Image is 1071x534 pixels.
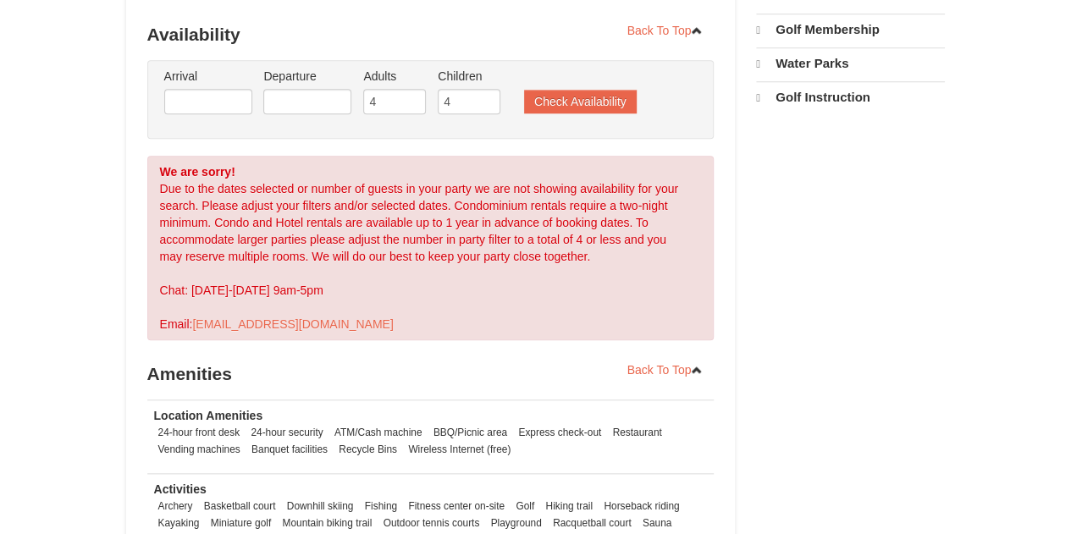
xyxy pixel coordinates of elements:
[154,498,197,515] li: Archery
[514,424,605,441] li: Express check-out
[154,424,245,441] li: 24-hour front desk
[147,357,715,391] h3: Amenities
[404,498,509,515] li: Fitness center on-site
[756,14,945,46] a: Golf Membership
[263,68,351,85] label: Departure
[379,515,484,531] li: Outdoor tennis courts
[404,441,515,458] li: Wireless Internet (free)
[616,357,715,383] a: Back To Top
[438,68,500,85] label: Children
[147,18,715,52] h3: Availability
[608,424,665,441] li: Restaurant
[616,18,715,43] a: Back To Top
[164,68,252,85] label: Arrival
[487,515,546,531] li: Playground
[756,81,945,113] a: Golf Instruction
[283,498,358,515] li: Downhill skiing
[330,424,427,441] li: ATM/Cash machine
[246,424,327,441] li: 24-hour security
[361,498,401,515] li: Fishing
[247,441,332,458] li: Banquet facilities
[154,482,207,496] strong: Activities
[334,441,401,458] li: Recycle Bins
[147,156,715,340] div: Due to the dates selected or number of guests in your party we are not showing availability for y...
[363,68,426,85] label: Adults
[200,498,280,515] li: Basketball court
[207,515,275,531] li: Miniature golf
[278,515,376,531] li: Mountain biking trail
[638,515,676,531] li: Sauna
[154,441,245,458] li: Vending machines
[756,47,945,80] a: Water Parks
[541,498,597,515] li: Hiking trail
[599,498,683,515] li: Horseback riding
[429,424,511,441] li: BBQ/Picnic area
[160,165,235,179] strong: We are sorry!
[154,515,204,531] li: Kayaking
[524,90,637,113] button: Check Availability
[511,498,538,515] li: Golf
[549,515,636,531] li: Racquetball court
[154,409,263,422] strong: Location Amenities
[192,317,393,331] a: [EMAIL_ADDRESS][DOMAIN_NAME]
